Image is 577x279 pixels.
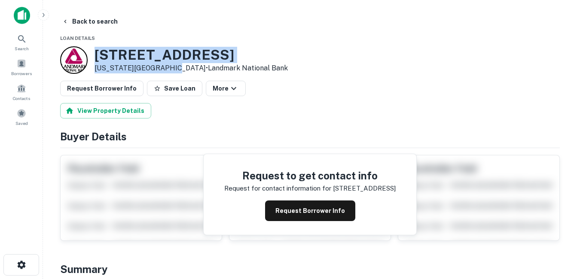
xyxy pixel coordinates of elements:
[15,45,29,52] span: Search
[208,64,288,72] a: Landmark National Bank
[13,95,30,102] span: Contacts
[58,14,121,29] button: Back to search
[224,168,396,183] h4: Request to get contact info
[534,210,577,252] iframe: Chat Widget
[3,55,40,79] a: Borrowers
[60,81,143,96] button: Request Borrower Info
[3,30,40,54] a: Search
[15,120,28,127] span: Saved
[14,7,30,24] img: capitalize-icon.png
[333,183,396,194] p: [STREET_ADDRESS]
[60,103,151,118] button: View Property Details
[3,80,40,103] a: Contacts
[60,36,95,41] span: Loan Details
[3,105,40,128] a: Saved
[147,81,202,96] button: Save Loan
[265,200,355,221] button: Request Borrower Info
[60,261,560,277] h4: Summary
[95,47,288,63] h3: [STREET_ADDRESS]
[224,183,331,194] p: Request for contact information for
[60,129,560,144] h4: Buyer Details
[95,63,288,73] p: [US_STATE][GEOGRAPHIC_DATA] •
[206,81,246,96] button: More
[11,70,32,77] span: Borrowers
